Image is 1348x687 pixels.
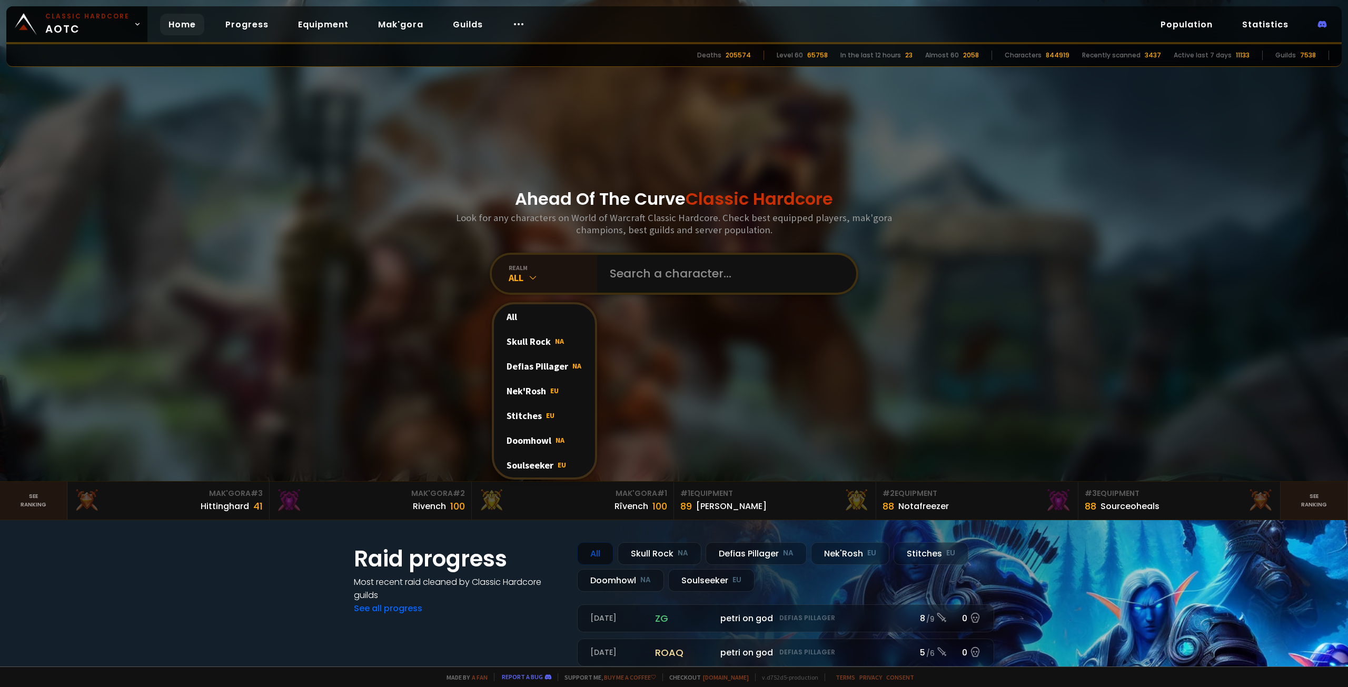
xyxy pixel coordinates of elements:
[1046,51,1069,60] div: 844919
[1300,51,1316,60] div: 7538
[876,482,1078,520] a: #2Equipment88Notafreezer
[755,673,818,681] span: v. d752d5 - production
[509,264,597,272] div: realm
[925,51,959,60] div: Almost 60
[494,403,595,428] div: Stitches
[1082,51,1141,60] div: Recently scanned
[478,488,667,499] div: Mak'Gora
[811,542,889,565] div: Nek'Rosh
[1174,51,1232,60] div: Active last 7 days
[577,542,613,565] div: All
[1152,14,1221,35] a: Population
[703,673,749,681] a: [DOMAIN_NAME]
[494,453,595,477] div: Soulseeker
[45,12,130,21] small: Classic Hardcore
[603,255,844,293] input: Search a character...
[706,542,807,565] div: Defias Pillager
[1281,482,1348,520] a: Seeranking
[67,482,270,520] a: Mak'Gora#3Hittinghard41
[652,499,667,513] div: 100
[680,488,690,499] span: # 1
[783,548,794,559] small: NA
[657,488,667,499] span: # 1
[640,575,651,585] small: NA
[217,14,277,35] a: Progress
[494,329,595,354] div: Skull Rock
[618,542,701,565] div: Skull Rock
[45,12,130,37] span: AOTC
[550,386,559,395] span: EU
[253,499,263,513] div: 41
[577,569,664,592] div: Doomhowl
[276,488,465,499] div: Mak'Gora
[1275,51,1296,60] div: Guilds
[777,51,803,60] div: Level 60
[556,435,564,445] span: NA
[290,14,357,35] a: Equipment
[444,14,491,35] a: Guilds
[494,379,595,403] div: Nek'Rosh
[555,336,564,346] span: NA
[732,575,741,585] small: EU
[894,542,968,565] div: Stitches
[450,499,465,513] div: 100
[1085,488,1097,499] span: # 3
[558,460,566,470] span: EU
[354,542,564,575] h1: Raid progress
[572,361,581,371] span: NA
[509,272,597,284] div: All
[867,548,876,559] small: EU
[883,488,1072,499] div: Equipment
[905,51,913,60] div: 23
[1078,482,1281,520] a: #3Equipment88Sourceoheals
[472,482,674,520] a: Mak'Gora#1Rîvench100
[696,500,767,513] div: [PERSON_NAME]
[440,673,488,681] span: Made by
[354,575,564,602] h4: Most recent raid cleaned by Classic Hardcore guilds
[886,673,914,681] a: Consent
[604,673,656,681] a: Buy me a coffee
[668,569,755,592] div: Soulseeker
[370,14,432,35] a: Mak'gora
[201,500,249,513] div: Hittinghard
[674,482,876,520] a: #1Equipment89[PERSON_NAME]
[662,673,749,681] span: Checkout
[6,6,147,42] a: Classic HardcoreAOTC
[1085,488,1274,499] div: Equipment
[680,488,869,499] div: Equipment
[577,604,994,632] a: [DATE]zgpetri on godDefias Pillager8 /90
[726,51,751,60] div: 205574
[472,673,488,681] a: a fan
[270,482,472,520] a: Mak'Gora#2Rivench100
[452,212,896,236] h3: Look for any characters on World of Warcraft Classic Hardcore. Check best equipped players, mak'g...
[1236,51,1250,60] div: 11133
[1145,51,1161,60] div: 3437
[502,673,543,681] a: Report a bug
[697,51,721,60] div: Deaths
[74,488,263,499] div: Mak'Gora
[1085,499,1096,513] div: 88
[1005,51,1042,60] div: Characters
[494,428,595,453] div: Doomhowl
[686,187,833,211] span: Classic Hardcore
[807,51,828,60] div: 65758
[1101,500,1159,513] div: Sourceoheals
[946,548,955,559] small: EU
[614,500,648,513] div: Rîvench
[160,14,204,35] a: Home
[251,488,263,499] span: # 3
[558,673,656,681] span: Support me,
[515,186,833,212] h1: Ahead Of The Curve
[963,51,979,60] div: 2058
[354,602,422,614] a: See all progress
[413,500,446,513] div: Rivench
[453,488,465,499] span: # 2
[1234,14,1297,35] a: Statistics
[883,499,894,513] div: 88
[898,500,949,513] div: Notafreezer
[678,548,688,559] small: NA
[836,673,855,681] a: Terms
[577,639,994,666] a: [DATE]roaqpetri on godDefias Pillager5 /60
[546,411,554,420] span: EU
[680,499,692,513] div: 89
